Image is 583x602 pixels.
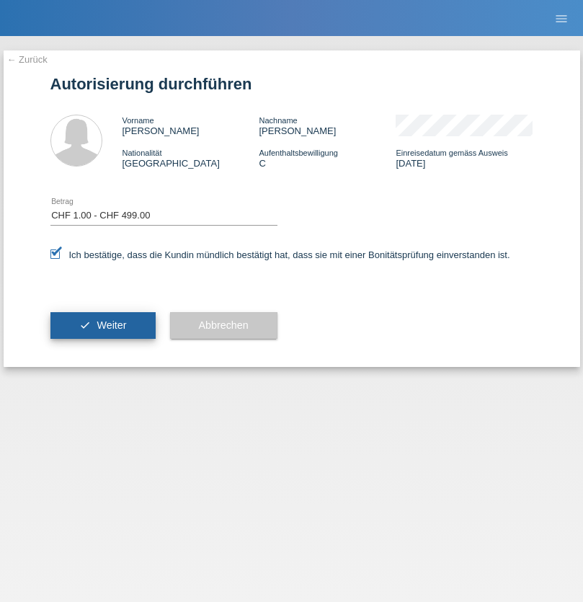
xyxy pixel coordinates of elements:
[123,115,259,136] div: [PERSON_NAME]
[547,14,576,22] a: menu
[554,12,569,26] i: menu
[97,319,126,331] span: Weiter
[259,149,337,157] span: Aufenthaltsbewilligung
[50,75,533,93] h1: Autorisierung durchführen
[50,249,510,260] label: Ich bestätige, dass die Kundin mündlich bestätigt hat, dass sie mit einer Bonitätsprüfung einvers...
[7,54,48,65] a: ← Zurück
[396,147,533,169] div: [DATE]
[123,116,154,125] span: Vorname
[259,115,396,136] div: [PERSON_NAME]
[199,319,249,331] span: Abbrechen
[123,149,162,157] span: Nationalität
[170,312,277,340] button: Abbrechen
[123,147,259,169] div: [GEOGRAPHIC_DATA]
[259,147,396,169] div: C
[396,149,507,157] span: Einreisedatum gemäss Ausweis
[259,116,297,125] span: Nachname
[50,312,156,340] button: check Weiter
[79,319,91,331] i: check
